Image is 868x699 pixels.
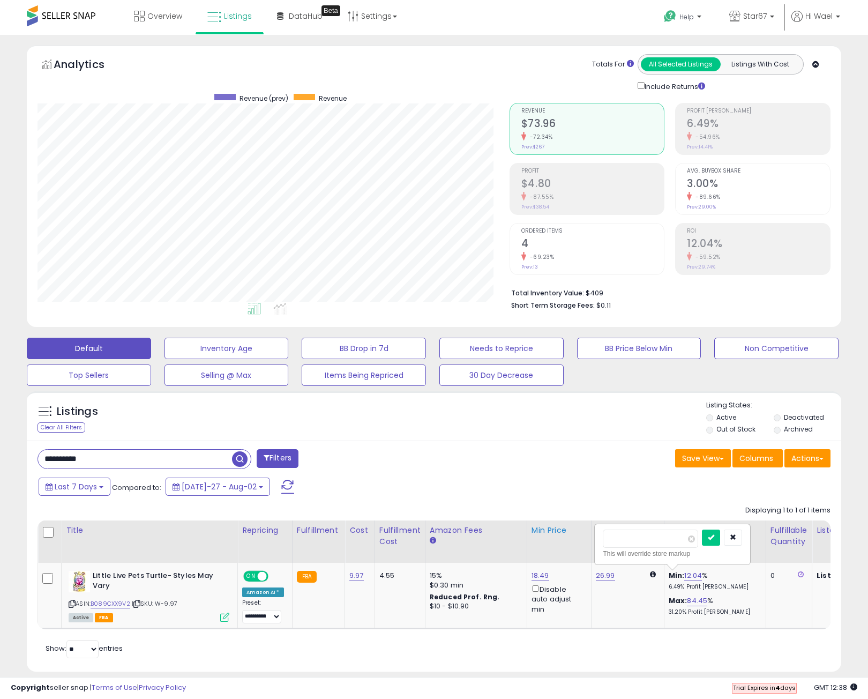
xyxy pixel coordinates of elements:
[521,168,664,174] span: Profit
[147,11,182,21] span: Overview
[692,253,721,261] small: -59.52%
[439,338,564,359] button: Needs to Reprice
[532,570,549,581] a: 18.49
[521,228,664,234] span: Ordered Items
[242,525,288,536] div: Repricing
[430,536,436,546] small: Amazon Fees.
[257,449,298,468] button: Filters
[521,177,664,192] h2: $4.80
[805,11,833,21] span: Hi Wael
[379,525,421,547] div: Fulfillment Cost
[91,599,130,608] a: B089CXX9V2
[164,338,289,359] button: Inventory Age
[92,682,137,693] a: Terms of Use
[577,338,701,359] button: BB Price Below Min
[692,133,720,141] small: -54.96%
[297,571,317,583] small: FBA
[669,596,758,616] div: %
[166,478,270,496] button: [DATE]-27 - Aug-02
[430,571,519,581] div: 15%
[46,643,123,653] span: Show: entries
[526,193,554,201] small: -87.55%
[716,413,736,422] label: Active
[349,570,364,581] a: 9.97
[240,94,288,103] span: Revenue (prev)
[319,94,347,103] span: Revenue
[132,599,177,608] span: | SKU: W-9.97
[641,57,721,71] button: All Selected Listings
[242,599,284,623] div: Preset:
[182,481,257,492] span: [DATE]-27 - Aug-02
[139,682,186,693] a: Privacy Policy
[817,570,865,581] b: Listed Price:
[526,133,553,141] small: -72.34%
[430,592,500,601] b: Reduced Prof. Rng.
[655,2,712,35] a: Help
[511,288,584,298] b: Total Inventory Value:
[791,11,840,35] a: Hi Wael
[11,683,186,693] div: seller snap | |
[521,108,664,114] span: Revenue
[669,571,758,591] div: %
[603,548,742,559] div: This will override store markup
[38,422,85,433] div: Clear All Filters
[69,571,90,592] img: 51qmKeTpXLL._SL40_.jpg
[526,253,555,261] small: -69.23%
[770,571,804,581] div: 0
[775,683,780,692] b: 4
[732,449,783,467] button: Columns
[11,682,50,693] strong: Copyright
[669,608,758,616] p: 31.20% Profit [PERSON_NAME]
[69,613,93,622] span: All listings currently available for purchase on Amazon
[224,11,252,21] span: Listings
[669,570,685,581] b: Min:
[669,525,761,536] div: Markup on Cost
[687,228,830,234] span: ROI
[242,588,284,597] div: Amazon AI *
[784,425,813,434] label: Archived
[532,525,587,536] div: Min Price
[267,572,284,581] span: OFF
[69,571,229,621] div: ASIN:
[521,237,664,252] h2: 4
[687,168,830,174] span: Avg. Buybox Share
[596,570,615,581] a: 26.99
[669,583,758,591] p: 6.49% Profit [PERSON_NAME]
[532,583,583,614] div: Disable auto adjust min
[297,525,340,536] div: Fulfillment
[687,237,830,252] h2: 12.04%
[321,5,340,16] div: Tooltip anchor
[521,264,538,270] small: Prev: 13
[706,400,842,411] p: Listing States:
[57,404,98,419] h5: Listings
[302,365,426,386] button: Items Being Repriced
[55,481,97,492] span: Last 7 Days
[739,453,773,464] span: Columns
[669,596,687,606] b: Max:
[592,60,634,70] div: Totals For
[733,683,796,692] span: Trial Expires in days
[784,413,824,422] label: Deactivated
[630,80,718,92] div: Include Returns
[743,11,767,21] span: Star67
[687,108,830,114] span: Profit [PERSON_NAME]
[521,144,544,150] small: Prev: $267
[687,117,830,132] h2: 6.49%
[687,144,713,150] small: Prev: 14.41%
[716,425,755,434] label: Out of Stock
[675,449,731,467] button: Save View
[27,365,151,386] button: Top Sellers
[430,581,519,590] div: $0.30 min
[379,571,417,581] div: 4.55
[439,365,564,386] button: 30 Day Decrease
[784,449,830,467] button: Actions
[521,117,664,132] h2: $73.96
[27,338,151,359] button: Default
[687,204,716,210] small: Prev: 29.00%
[521,204,549,210] small: Prev: $38.54
[679,12,694,21] span: Help
[54,57,125,75] h5: Analytics
[511,301,595,310] b: Short Term Storage Fees:
[684,570,702,581] a: 12.04
[745,505,830,516] div: Displaying 1 to 1 of 1 items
